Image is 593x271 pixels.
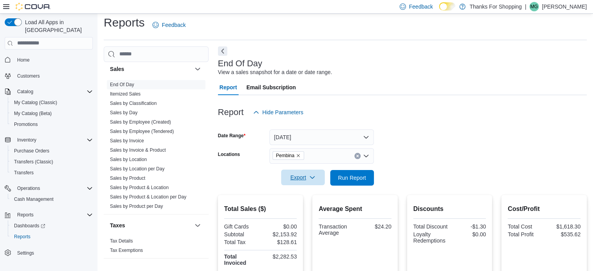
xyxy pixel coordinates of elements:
[546,223,581,230] div: $1,618.30
[104,15,145,30] h1: Reports
[469,2,522,11] p: Thanks For Shopping
[110,138,144,144] span: Sales by Invoice
[11,195,93,204] span: Cash Management
[110,175,145,181] a: Sales by Product
[14,184,93,193] span: Operations
[8,156,96,167] button: Transfers (Classic)
[2,209,96,220] button: Reports
[14,71,93,81] span: Customers
[11,157,93,166] span: Transfers (Classic)
[14,121,38,128] span: Promotions
[110,110,138,115] a: Sales by Day
[286,170,320,185] span: Export
[14,234,30,240] span: Reports
[104,80,209,214] div: Sales
[525,2,526,11] p: |
[14,248,37,258] a: Settings
[110,194,186,200] span: Sales by Product & Location per Day
[319,223,353,236] div: Transaction Average
[11,109,93,118] span: My Catalog (Beta)
[22,18,93,34] span: Load All Apps in [GEOGRAPHIC_DATA]
[262,253,297,260] div: $2,282.53
[508,204,581,214] h2: Cost/Profit
[110,204,163,209] a: Sales by Product per Day
[8,97,96,108] button: My Catalog (Classic)
[451,231,486,237] div: $0.00
[11,232,34,241] a: Reports
[110,101,157,106] a: Sales by Classification
[2,70,96,81] button: Customers
[16,3,51,11] img: Cova
[413,223,448,230] div: Total Discount
[218,151,240,158] label: Locations
[110,184,169,191] span: Sales by Product & Location
[104,236,209,258] div: Taxes
[224,204,297,214] h2: Total Sales ($)
[262,223,297,230] div: $0.00
[110,147,166,153] span: Sales by Invoice & Product
[14,210,93,220] span: Reports
[11,157,56,166] a: Transfers (Classic)
[2,54,96,66] button: Home
[110,221,191,229] button: Taxes
[218,59,262,68] h3: End Of Day
[11,109,55,118] a: My Catalog (Beta)
[269,129,374,145] button: [DATE]
[451,223,486,230] div: -$1.30
[11,195,57,204] a: Cash Management
[413,204,486,214] h2: Discounts
[546,231,581,237] div: $535.62
[193,221,202,230] button: Taxes
[262,239,297,245] div: $128.61
[508,223,542,230] div: Total Cost
[11,120,41,129] a: Promotions
[224,253,246,266] strong: Total Invoiced
[11,221,93,230] span: Dashboards
[14,210,37,220] button: Reports
[193,64,202,74] button: Sales
[8,220,96,231] a: Dashboards
[8,108,96,119] button: My Catalog (Beta)
[110,81,134,88] span: End Of Day
[281,170,325,185] button: Export
[2,135,96,145] button: Inventory
[542,2,587,11] p: [PERSON_NAME]
[8,167,96,178] button: Transfers
[354,153,361,159] button: Clear input
[110,156,147,163] span: Sales by Location
[409,3,433,11] span: Feedback
[296,153,301,158] button: Remove Pembina from selection in this group
[14,71,43,81] a: Customers
[110,129,174,134] a: Sales by Employee (Tendered)
[110,82,134,87] a: End Of Day
[110,166,165,172] span: Sales by Location per Day
[218,46,227,56] button: Next
[11,120,93,129] span: Promotions
[11,146,53,156] a: Purchase Orders
[357,223,391,230] div: $24.20
[14,99,57,106] span: My Catalog (Classic)
[110,238,133,244] a: Tax Details
[17,73,40,79] span: Customers
[218,108,244,117] h3: Report
[162,21,186,29] span: Feedback
[110,119,171,125] span: Sales by Employee (Created)
[2,247,96,258] button: Settings
[14,223,45,229] span: Dashboards
[14,135,93,145] span: Inventory
[14,55,33,65] a: Home
[218,133,246,139] label: Date Range
[319,204,391,214] h2: Average Spent
[14,87,36,96] button: Catalog
[110,91,141,97] a: Itemized Sales
[529,2,539,11] div: Mac Gillis
[110,247,143,253] span: Tax Exemptions
[17,137,36,143] span: Inventory
[338,174,366,182] span: Run Report
[110,65,124,73] h3: Sales
[224,231,259,237] div: Subtotal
